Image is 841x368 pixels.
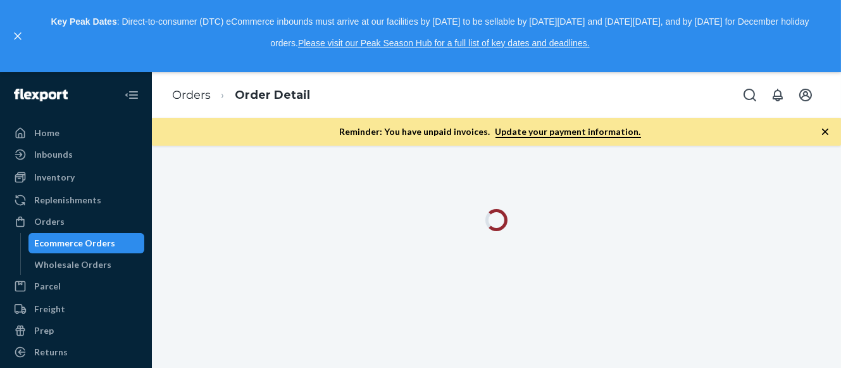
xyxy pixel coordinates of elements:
div: Inventory [34,171,75,184]
a: Replenishments [8,190,144,210]
a: Please visit our Peak Season Hub for a full list of key dates and deadlines. [298,38,590,48]
a: Freight [8,299,144,319]
a: Order Detail [235,88,310,102]
button: close, [11,30,24,42]
a: Ecommerce Orders [28,233,145,253]
a: Wholesale Orders [28,255,145,275]
a: Prep [8,320,144,341]
p: Reminder: You have unpaid invoices. [340,125,641,138]
div: Inbounds [34,148,73,161]
a: Inventory [8,167,144,187]
button: Close Navigation [119,82,144,108]
a: Home [8,123,144,143]
div: Returns [34,346,68,358]
strong: Key Peak Dates [51,16,116,27]
div: Orders [34,215,65,228]
img: Flexport logo [14,89,68,101]
div: Replenishments [34,194,101,206]
button: Open account menu [793,82,818,108]
button: Open notifications [765,82,790,108]
ol: breadcrumbs [162,77,320,114]
a: Orders [8,212,144,232]
a: Parcel [8,276,144,296]
a: Update your payment information. [495,126,641,138]
div: Wholesale Orders [35,258,112,271]
div: Ecommerce Orders [35,237,116,250]
a: Orders [172,88,211,102]
a: Inbounds [8,144,144,165]
div: Home [34,127,59,139]
div: Freight [34,303,65,315]
div: Prep [34,324,54,337]
div: Parcel [34,280,61,293]
p: : Direct-to-consumer (DTC) eCommerce inbounds must arrive at our facilities by [DATE] to be sella... [30,11,830,54]
button: Open Search Box [737,82,763,108]
a: Returns [8,342,144,362]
